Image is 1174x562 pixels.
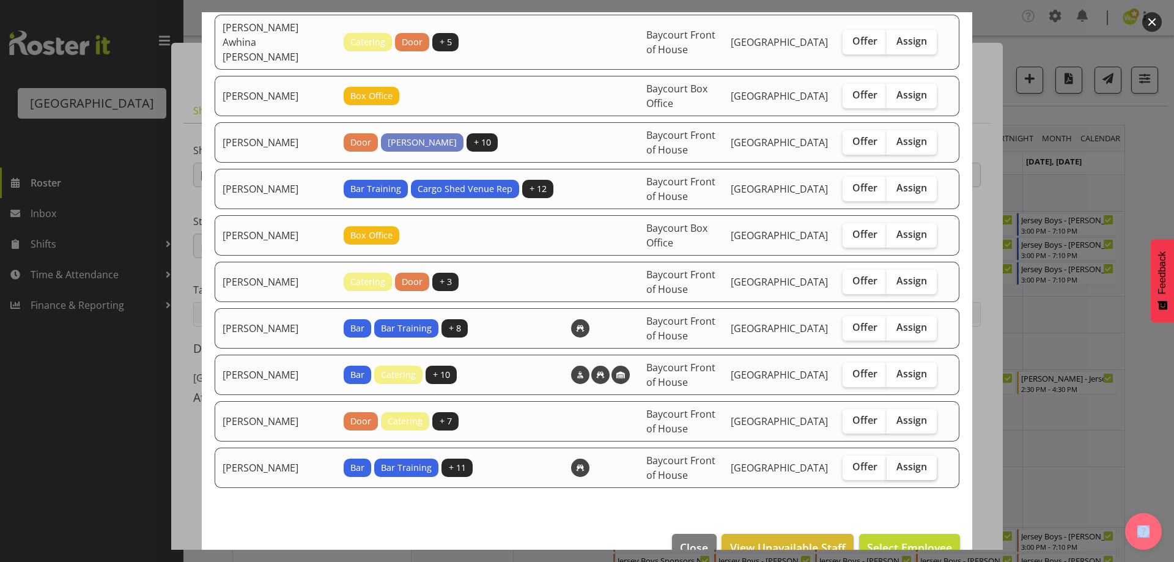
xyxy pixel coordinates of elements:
[852,228,877,240] span: Offer
[433,368,450,382] span: + 10
[381,368,416,382] span: Catering
[350,229,393,242] span: Box Office
[215,169,336,209] td: [PERSON_NAME]
[852,368,877,380] span: Offer
[852,321,877,333] span: Offer
[646,314,715,342] span: Baycourt Front of House
[474,136,491,149] span: + 10
[896,135,927,147] span: Assign
[731,368,828,382] span: [GEOGRAPHIC_DATA]
[449,461,466,475] span: + 11
[646,268,715,296] span: Baycourt Front of House
[215,122,336,163] td: [PERSON_NAME]
[680,539,708,555] span: Close
[731,136,828,149] span: [GEOGRAPHIC_DATA]
[388,415,423,428] span: Catering
[867,540,952,555] span: Select Employee
[215,262,336,302] td: [PERSON_NAME]
[215,76,336,116] td: [PERSON_NAME]
[350,35,385,49] span: Catering
[215,401,336,442] td: [PERSON_NAME]
[852,89,877,101] span: Offer
[449,322,461,335] span: + 8
[896,35,927,47] span: Assign
[896,460,927,473] span: Assign
[402,275,423,289] span: Door
[859,534,960,561] button: Select Employee
[852,35,877,47] span: Offer
[731,415,828,428] span: [GEOGRAPHIC_DATA]
[350,136,371,149] span: Door
[896,321,927,333] span: Assign
[896,228,927,240] span: Assign
[896,368,927,380] span: Assign
[402,35,423,49] span: Door
[672,534,716,561] button: Close
[215,448,336,488] td: [PERSON_NAME]
[731,229,828,242] span: [GEOGRAPHIC_DATA]
[896,89,927,101] span: Assign
[530,182,547,196] span: + 12
[215,215,336,256] td: [PERSON_NAME]
[896,275,927,287] span: Assign
[646,407,715,435] span: Baycourt Front of House
[646,361,715,389] span: Baycourt Front of House
[731,89,828,103] span: [GEOGRAPHIC_DATA]
[1137,525,1150,538] img: help-xxl-2.png
[646,82,707,110] span: Baycourt Box Office
[440,35,452,49] span: + 5
[646,128,715,157] span: Baycourt Front of House
[852,135,877,147] span: Offer
[418,182,512,196] span: Cargo Shed Venue Rep
[852,275,877,287] span: Offer
[852,182,877,194] span: Offer
[1151,239,1174,322] button: Feedback - Show survey
[388,136,457,149] span: [PERSON_NAME]
[731,35,828,49] span: [GEOGRAPHIC_DATA]
[350,182,401,196] span: Bar Training
[381,322,432,335] span: Bar Training
[350,89,393,103] span: Box Office
[215,15,336,70] td: [PERSON_NAME] Awhina [PERSON_NAME]
[646,454,715,482] span: Baycourt Front of House
[350,275,385,289] span: Catering
[215,355,336,395] td: [PERSON_NAME]
[215,308,336,349] td: [PERSON_NAME]
[731,322,828,335] span: [GEOGRAPHIC_DATA]
[896,182,927,194] span: Assign
[646,28,715,56] span: Baycourt Front of House
[646,175,715,203] span: Baycourt Front of House
[350,461,364,475] span: Bar
[730,539,846,555] span: View Unavailable Staff
[896,414,927,426] span: Assign
[350,322,364,335] span: Bar
[731,275,828,289] span: [GEOGRAPHIC_DATA]
[852,414,877,426] span: Offer
[731,461,828,475] span: [GEOGRAPHIC_DATA]
[722,534,853,561] button: View Unavailable Staff
[852,460,877,473] span: Offer
[381,461,432,475] span: Bar Training
[1157,251,1168,294] span: Feedback
[646,221,707,250] span: Baycourt Box Office
[440,275,452,289] span: + 3
[350,415,371,428] span: Door
[440,415,452,428] span: + 7
[350,368,364,382] span: Bar
[731,182,828,196] span: [GEOGRAPHIC_DATA]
